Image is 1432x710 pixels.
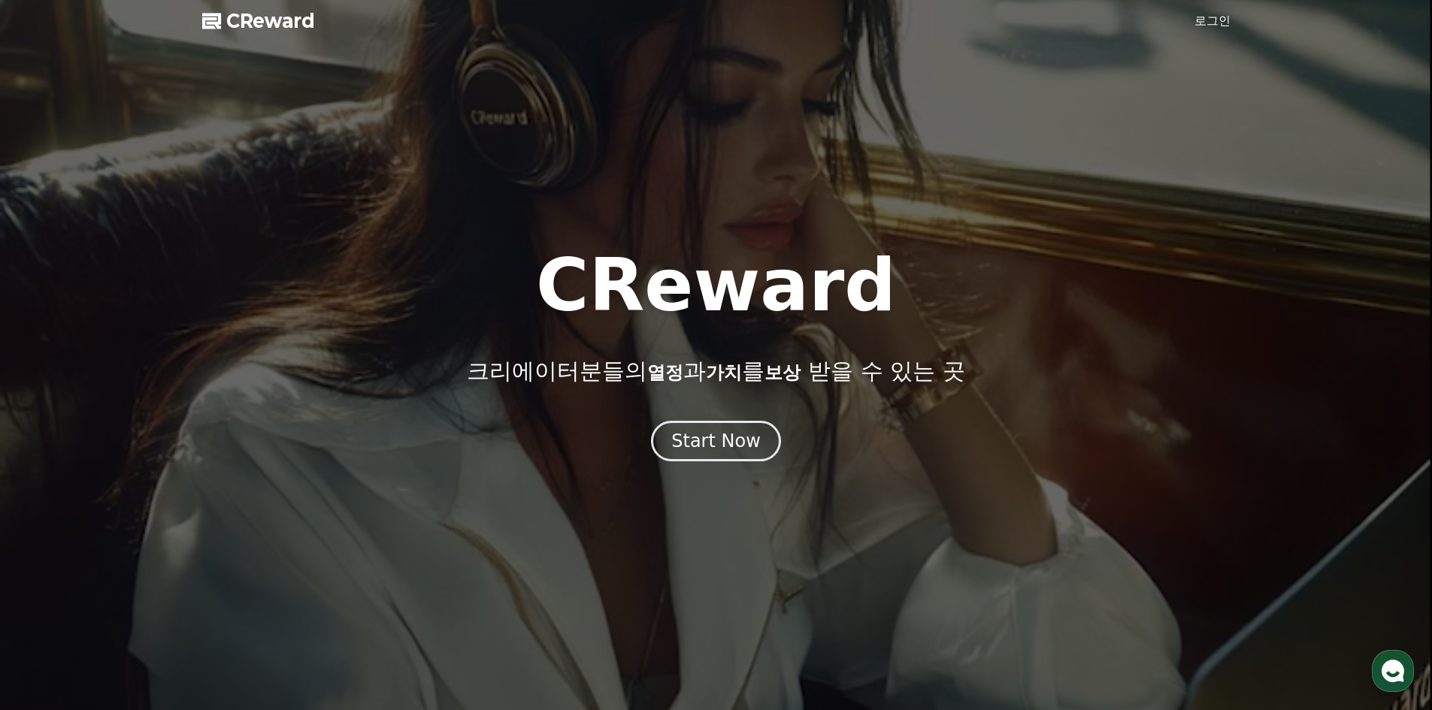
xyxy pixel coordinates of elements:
[651,436,781,450] a: Start Now
[226,9,315,33] span: CReward
[706,362,742,383] span: 가치
[647,362,683,383] span: 열정
[764,362,801,383] span: 보상
[202,9,315,33] a: CReward
[651,421,781,461] button: Start Now
[467,358,964,385] p: 크리에이터분들의 과 를 받을 수 있는 곳
[671,429,761,453] div: Start Now
[536,249,896,322] h1: CReward
[1194,12,1231,30] a: 로그인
